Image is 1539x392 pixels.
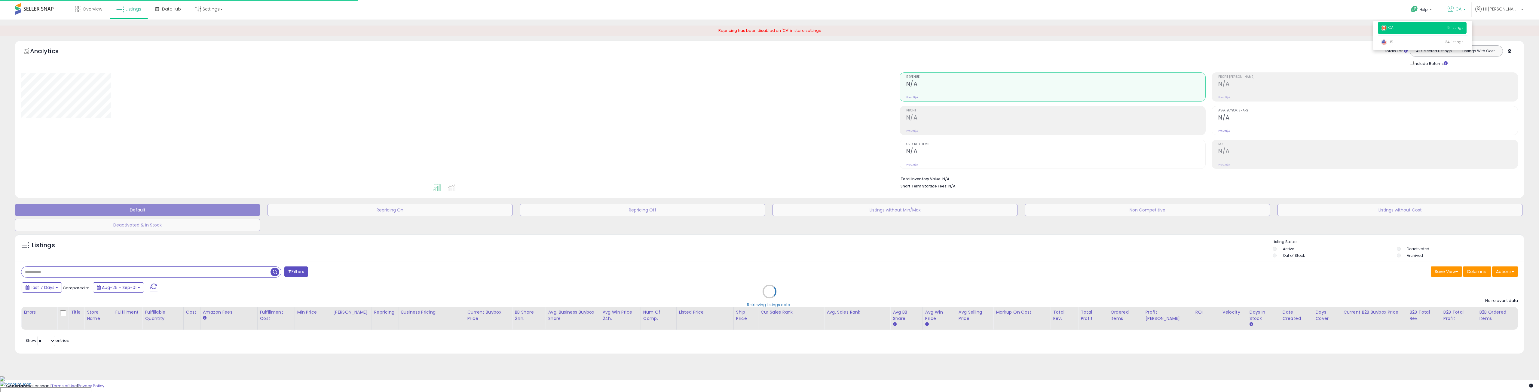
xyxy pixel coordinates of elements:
h2: N/A [1218,114,1518,122]
small: Prev: N/A [1218,163,1230,166]
b: Short Term Storage Fees: [901,184,947,189]
small: Prev: N/A [1218,96,1230,99]
i: Get Help [1411,5,1418,13]
span: Ordered Items [906,143,1206,146]
span: Profit [PERSON_NAME] [1218,75,1518,79]
span: 34 listings [1445,39,1464,44]
span: Revenue [906,75,1206,79]
span: N/A [948,183,956,189]
b: Total Inventory Value: [901,176,941,181]
a: Help [1406,1,1438,20]
button: All Selected Listings [1412,47,1456,55]
div: Totals For [1384,48,1408,54]
li: N/A [901,175,1514,182]
img: canada.png [1381,25,1387,31]
span: Profit [906,109,1206,112]
span: Avg. Buybox Share [1218,109,1518,112]
div: Include Returns [1405,60,1455,67]
button: Listings With Cost [1456,47,1501,55]
button: Listings without Cost [1277,204,1522,216]
span: ROI [1218,143,1518,146]
span: CA [1455,6,1461,12]
h2: N/A [906,148,1206,156]
small: Prev: N/A [906,129,918,133]
h2: N/A [1218,81,1518,89]
h2: N/A [906,114,1206,122]
span: Repricing has been disabled on 'CA' in store settings [718,28,821,33]
h2: N/A [906,81,1206,89]
a: Hi [PERSON_NAME] [1475,6,1523,20]
button: Repricing On [268,204,512,216]
small: Prev: N/A [1218,129,1230,133]
small: Prev: N/A [906,96,918,99]
span: Overview [83,6,102,12]
span: Hi [PERSON_NAME] [1483,6,1519,12]
small: Prev: N/A [906,163,918,166]
h2: N/A [1218,148,1518,156]
button: Non Competitive [1025,204,1270,216]
button: Default [15,204,260,216]
span: 5 listings [1447,25,1464,30]
span: Help [1420,7,1428,12]
button: Deactivated & In Stock [15,219,260,231]
h5: Analytics [30,47,70,57]
span: US [1381,39,1393,44]
span: Listings [126,6,141,12]
div: Retrieving listings data.. [747,302,792,307]
span: DataHub [162,6,181,12]
button: Listings without Min/Max [773,204,1017,216]
span: CA [1381,25,1394,30]
button: Repricing Off [520,204,765,216]
img: usa.png [1381,39,1387,45]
